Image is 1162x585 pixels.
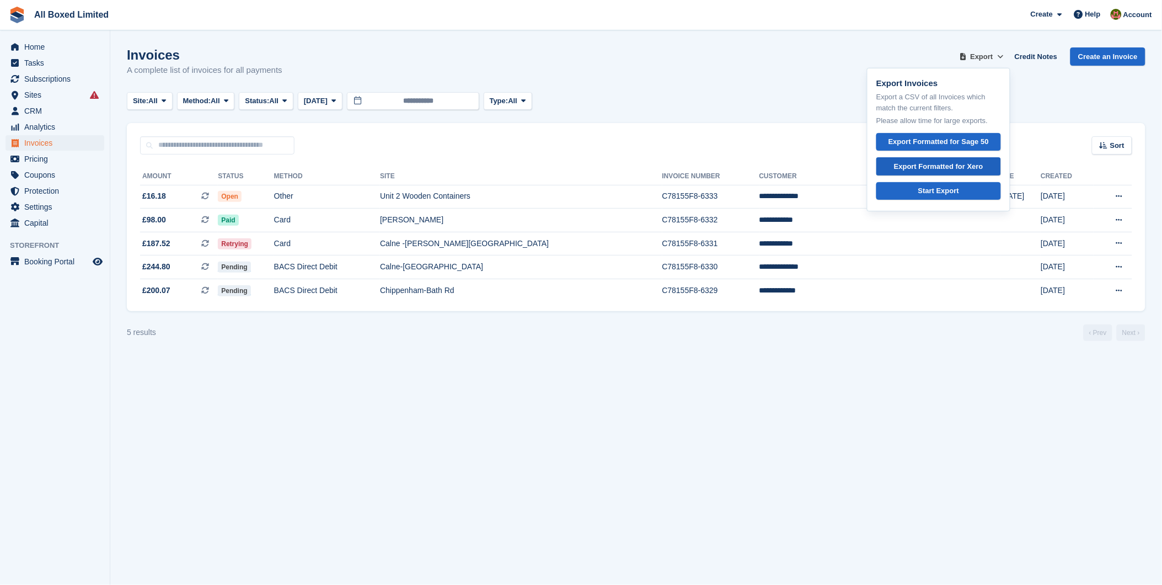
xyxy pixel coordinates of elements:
[127,92,173,110] button: Site: All
[10,240,110,251] span: Storefront
[1000,168,1041,185] th: Due
[218,215,238,226] span: Paid
[662,256,759,279] td: C78155F8-6330
[1041,279,1093,302] td: [DATE]
[484,92,532,110] button: Type: All
[30,6,113,24] a: All Boxed Limited
[1041,168,1093,185] th: Created
[6,39,104,55] a: menu
[142,285,170,296] span: £200.07
[218,238,251,249] span: Retrying
[6,119,104,135] a: menu
[211,95,220,107] span: All
[380,185,662,209] td: Unit 2 Wooden Containers
[894,161,983,172] div: Export Formatted for Xero
[298,92,342,110] button: [DATE]
[24,215,90,231] span: Capital
[876,182,1001,200] a: Start Export
[91,255,104,268] a: Preview store
[380,256,662,279] td: Calne-[GEOGRAPHIC_DATA]
[274,185,380,209] td: Other
[1081,325,1148,341] nav: Page
[142,214,166,226] span: £98.00
[876,133,1001,151] a: Export Formatted for Sage 50
[876,115,1001,126] p: Please allow time for large exports.
[971,51,993,62] span: Export
[759,168,1000,185] th: Customer
[662,185,759,209] td: C78155F8-6333
[218,168,274,185] th: Status
[508,95,517,107] span: All
[662,232,759,256] td: C78155F8-6331
[24,103,90,119] span: CRM
[918,185,959,196] div: Start Export
[24,167,90,183] span: Coupons
[24,71,90,87] span: Subscriptions
[1010,47,1062,66] a: Credit Notes
[6,135,104,151] a: menu
[1031,9,1053,20] span: Create
[876,77,1001,90] p: Export Invoices
[24,135,90,151] span: Invoices
[1123,9,1152,20] span: Account
[6,167,104,183] a: menu
[304,95,328,107] span: [DATE]
[1041,232,1093,256] td: [DATE]
[270,95,279,107] span: All
[142,190,166,202] span: £16.18
[6,55,104,71] a: menu
[1041,209,1093,232] td: [DATE]
[148,95,158,107] span: All
[888,136,989,147] div: Export Formatted for Sage 50
[1000,185,1041,209] td: [DATE]
[1110,140,1124,151] span: Sort
[24,199,90,215] span: Settings
[140,168,218,185] th: Amount
[218,262,250,273] span: Pending
[380,279,662,302] td: Chippenham-Bath Rd
[127,64,282,77] p: A complete list of invoices for all payments
[380,232,662,256] td: Calne -[PERSON_NAME][GEOGRAPHIC_DATA]
[218,285,250,296] span: Pending
[1041,185,1093,209] td: [DATE]
[6,199,104,215] a: menu
[183,95,211,107] span: Method:
[90,91,99,99] i: Smart entry sync failures have occurred
[274,168,380,185] th: Method
[177,92,235,110] button: Method: All
[6,87,104,103] a: menu
[6,215,104,231] a: menu
[218,191,242,202] span: Open
[1084,325,1112,341] a: Previous
[6,254,104,269] a: menu
[24,183,90,199] span: Protection
[274,232,380,256] td: Card
[1041,256,1093,279] td: [DATE]
[876,157,1001,175] a: Export Formatted for Xero
[662,168,759,185] th: Invoice Number
[24,87,90,103] span: Sites
[274,256,380,279] td: BACS Direct Debit
[127,327,156,338] div: 5 results
[24,254,90,269] span: Booking Portal
[6,71,104,87] a: menu
[142,238,170,249] span: £187.52
[1111,9,1122,20] img: Sharon Hawkins
[245,95,269,107] span: Status:
[274,209,380,232] td: Card
[380,168,662,185] th: Site
[274,279,380,302] td: BACS Direct Debit
[24,39,90,55] span: Home
[9,7,25,23] img: stora-icon-8386f47178a22dfd0bd8f6a31ec36ba5ce8667c1dd55bd0f319d3a0aa187defe.svg
[133,95,148,107] span: Site:
[6,151,104,167] a: menu
[1085,9,1101,20] span: Help
[24,151,90,167] span: Pricing
[876,92,1001,113] p: Export a CSV of all Invoices which match the current filters.
[6,183,104,199] a: menu
[24,119,90,135] span: Analytics
[24,55,90,71] span: Tasks
[490,95,508,107] span: Type:
[662,279,759,302] td: C78155F8-6329
[957,47,1006,66] button: Export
